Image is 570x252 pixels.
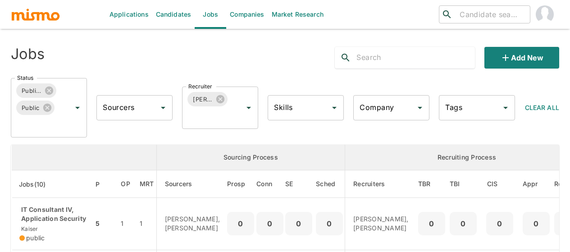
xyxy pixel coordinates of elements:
[416,170,447,198] th: To Be Reviewed
[16,83,56,98] div: Published
[16,86,47,96] span: Published
[187,94,218,105] span: [PERSON_NAME]
[16,103,45,113] span: Public
[260,217,280,230] p: 0
[256,170,283,198] th: Connections
[137,170,156,198] th: Market Research Total
[422,217,442,230] p: 0
[93,170,114,198] th: Priority
[11,45,45,63] h4: Jobs
[520,170,552,198] th: Approved
[345,170,416,198] th: Recruiters
[453,217,473,230] p: 0
[156,170,227,198] th: Sourcers
[456,8,526,21] input: Candidate search
[19,179,58,190] span: Jobs(10)
[526,217,546,230] p: 0
[536,5,554,23] img: Maia Reyes
[242,101,255,114] button: Open
[319,217,339,230] p: 0
[19,205,86,223] p: IT Consultant IV, Application Security
[157,101,169,114] button: Open
[525,104,559,111] span: Clear All
[156,145,345,170] th: Sourcing Process
[96,179,111,190] span: P
[289,217,309,230] p: 0
[484,47,559,69] button: Add new
[447,170,479,198] th: To Be Interviewed
[165,215,220,233] p: [PERSON_NAME], [PERSON_NAME]
[26,234,45,243] span: public
[231,217,251,230] p: 0
[187,92,228,106] div: [PERSON_NAME]
[17,74,33,82] label: Status
[114,198,137,250] td: 1
[137,198,156,250] td: 1
[335,47,356,69] button: search
[356,50,475,65] input: Search
[71,101,84,114] button: Open
[499,101,512,114] button: Open
[353,215,409,233] p: [PERSON_NAME], [PERSON_NAME]
[314,170,345,198] th: Sched
[490,217,510,230] p: 0
[188,82,212,90] label: Recruiter
[93,198,114,250] td: 5
[414,101,426,114] button: Open
[227,170,256,198] th: Prospects
[16,101,55,115] div: Public
[11,8,60,21] img: logo
[328,101,341,114] button: Open
[114,170,137,198] th: Open Positions
[283,170,314,198] th: Sent Emails
[19,225,38,232] span: Kaiser
[479,170,520,198] th: Client Interview Scheduled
